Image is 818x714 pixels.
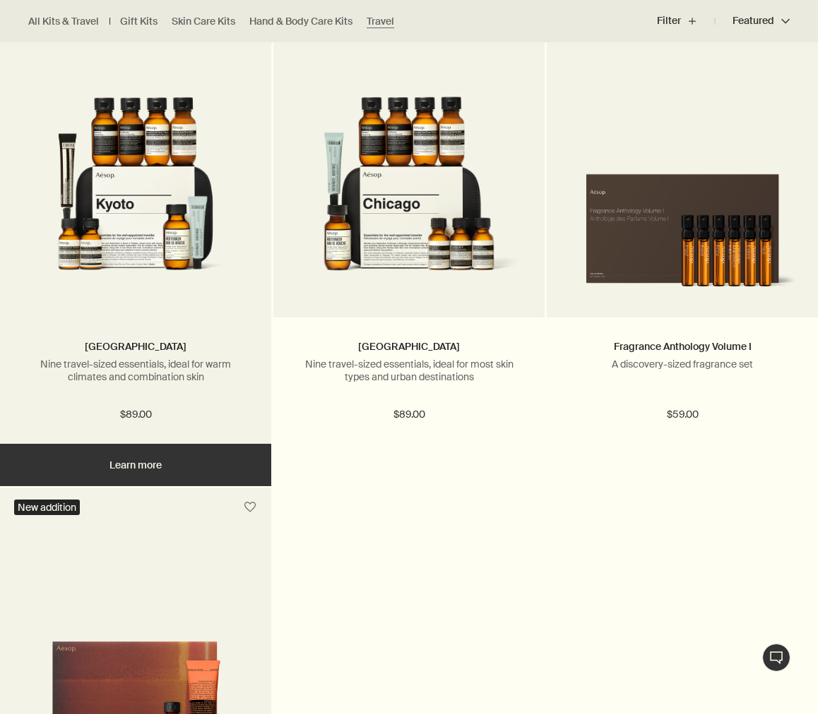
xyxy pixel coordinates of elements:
img: Nine travel-sized products with a re-usable zip-up case. [21,97,250,296]
button: Featured [715,4,790,38]
p: Nine travel-sized essentials, ideal for most skin types and urban destinations [295,358,523,383]
a: Skin Care Kits [172,15,235,28]
a: [GEOGRAPHIC_DATA] [358,340,460,353]
p: A discovery-sized fragrance set [568,358,797,370]
div: New addition [14,500,80,515]
a: Hand & Body Care Kits [249,15,352,28]
a: Gift Kits [120,15,158,28]
a: [GEOGRAPHIC_DATA] [85,340,186,353]
a: All Kits & Travel [28,15,99,28]
a: Fragrance Anthology Volume I [614,340,752,353]
span: $59.00 [667,406,699,423]
img: Nine travel-sized products with a re-usable zip-up case. [295,97,523,296]
a: Nine travel-sized products with a re-usable zip-up case. [273,47,545,317]
a: Travel [367,15,394,28]
button: Filter [657,4,715,38]
span: $89.00 [120,406,152,423]
p: Nine travel-sized essentials, ideal for warm climates and combination skin [21,358,250,383]
img: Six small vials of fragrance housed in a paper pulp carton with a decorative sleeve. [568,157,797,296]
button: Live Assistance [762,643,790,672]
a: Six small vials of fragrance housed in a paper pulp carton with a decorative sleeve. [547,47,818,317]
span: $89.00 [393,406,425,423]
button: Save to cabinet [237,495,263,520]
